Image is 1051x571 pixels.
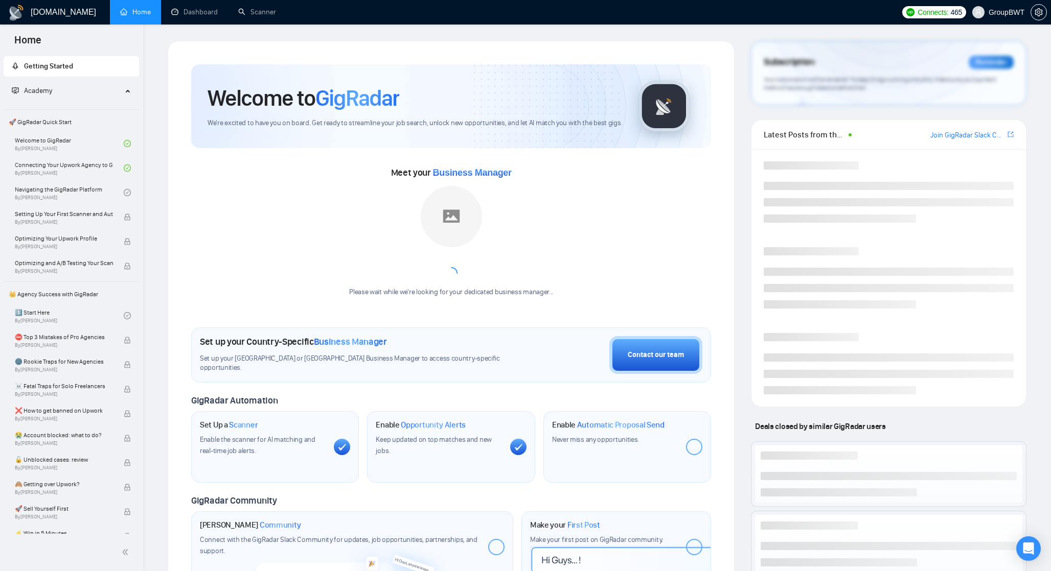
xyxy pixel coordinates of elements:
[15,244,113,250] span: By [PERSON_NAME]
[124,508,131,515] span: lock
[124,164,131,172] span: check-circle
[930,130,1006,141] a: Join GigRadar Slack Community
[5,112,138,132] span: 🚀 GigRadar Quick Start
[628,349,684,361] div: Contact our team
[764,54,814,71] span: Subscription
[8,5,25,21] img: logo
[200,354,501,373] span: Set up your [GEOGRAPHIC_DATA] or [GEOGRAPHIC_DATA] Business Manager to access country-specific op...
[577,420,665,430] span: Automatic Proposal Send
[15,430,113,440] span: 😭 Account blocked: what to do?
[124,238,131,245] span: lock
[260,520,301,530] span: Community
[15,258,113,268] span: Optimizing and A/B Testing Your Scanner for Better Results
[12,62,19,69] span: rocket
[24,86,52,95] span: Academy
[15,489,113,495] span: By [PERSON_NAME]
[15,440,113,446] span: By [PERSON_NAME]
[6,33,50,54] span: Home
[15,304,124,327] a: 1️⃣ Start HereBy[PERSON_NAME]
[120,8,151,16] a: homeHome
[751,417,889,435] span: Deals closed by similar GigRadar users
[15,356,113,367] span: 🌚 Rookie Traps for New Agencies
[315,84,399,112] span: GigRadar
[124,459,131,466] span: lock
[124,189,131,196] span: check-circle
[969,56,1014,69] div: Reminder
[1031,8,1046,16] span: setting
[124,361,131,368] span: lock
[200,420,258,430] h1: Set Up a
[200,535,477,555] span: Connect with the GigRadar Slack Community for updates, job opportunities, partnerships, and support.
[1031,4,1047,20] button: setting
[24,62,73,70] span: Getting Started
[15,132,124,155] a: Welcome to GigRadarBy[PERSON_NAME]
[15,181,124,204] a: Navigating the GigRadar PlatformBy[PERSON_NAME]
[391,167,512,178] span: Meet your
[314,336,387,347] span: Business Manager
[609,336,702,374] button: Contact our team
[124,435,131,442] span: lock
[124,386,131,393] span: lock
[15,332,113,342] span: ⛔ Top 3 Mistakes of Pro Agencies
[764,76,996,92] span: Your subscription will be renewed. To keep things running smoothly, make sure your payment method...
[15,528,113,538] span: ⚡ Win in 5 Minutes
[200,336,387,347] h1: Set up your Country-Specific
[376,420,466,430] h1: Enable
[15,406,113,416] span: ❌ How to get banned on Upwork
[4,56,139,77] li: Getting Started
[1008,130,1014,138] span: export
[124,533,131,540] span: lock
[122,547,132,557] span: double-left
[12,87,19,94] span: fund-projection-screen
[171,8,218,16] a: dashboardDashboard
[15,157,124,179] a: Connecting Your Upwork Agency to GigRadarBy[PERSON_NAME]
[191,395,278,406] span: GigRadar Automation
[401,420,466,430] span: Opportunity Alerts
[124,337,131,344] span: lock
[15,465,113,471] span: By [PERSON_NAME]
[1031,8,1047,16] a: setting
[208,84,399,112] h1: Welcome to
[1008,130,1014,139] a: export
[229,420,258,430] span: Scanner
[124,140,131,147] span: check-circle
[124,263,131,270] span: lock
[15,455,113,465] span: 🔓 Unblocked cases: review
[124,213,131,221] span: lock
[15,342,113,348] span: By [PERSON_NAME]
[15,479,113,489] span: 🙈 Getting over Upwork?
[15,504,113,514] span: 🚀 Sell Yourself First
[191,495,277,506] span: GigRadar Community
[421,186,482,247] img: placeholder.png
[238,8,276,16] a: searchScanner
[15,416,113,422] span: By [PERSON_NAME]
[530,520,600,530] h1: Make your
[200,435,315,455] span: Enable the scanner for AI matching and real-time job alerts.
[200,520,301,530] h1: [PERSON_NAME]
[951,7,962,18] span: 465
[918,7,948,18] span: Connects:
[15,367,113,373] span: By [PERSON_NAME]
[208,118,622,128] span: We're excited to have you on board. Get ready to streamline your job search, unlock new opportuni...
[764,128,846,141] span: Latest Posts from the GigRadar Community
[1016,536,1041,561] div: Open Intercom Messenger
[906,8,915,16] img: upwork-logo.png
[124,410,131,417] span: lock
[15,514,113,520] span: By [PERSON_NAME]
[15,219,113,225] span: By [PERSON_NAME]
[12,86,52,95] span: Academy
[530,535,663,544] span: Make your first post on GigRadar community.
[552,435,639,444] span: Never miss any opportunities.
[5,284,138,304] span: 👑 Agency Success with GigRadar
[638,81,690,132] img: gigradar-logo.png
[124,312,131,319] span: check-circle
[15,381,113,391] span: ☠️ Fatal Traps for Solo Freelancers
[444,266,458,279] span: loading
[975,9,982,16] span: user
[376,435,492,455] span: Keep updated on top matches and new jobs.
[433,168,512,178] span: Business Manager
[15,209,113,219] span: Setting Up Your First Scanner and Auto-Bidder
[15,268,113,274] span: By [PERSON_NAME]
[567,520,600,530] span: First Post
[552,420,665,430] h1: Enable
